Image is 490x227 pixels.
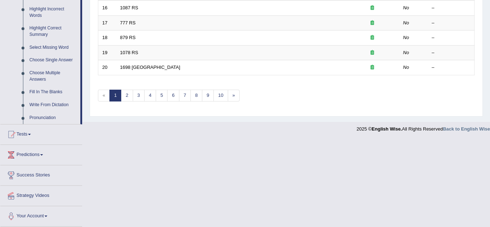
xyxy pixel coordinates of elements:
a: 10 [213,90,228,101]
em: No [403,5,409,10]
div: 2025 © All Rights Reserved [357,122,490,132]
em: No [403,20,409,25]
td: 19 [98,45,116,60]
div: Exam occurring question [349,5,395,11]
strong: English Wise. [372,126,402,132]
a: 1 [109,90,121,101]
a: 5 [156,90,168,101]
div: Exam occurring question [349,64,395,71]
div: Exam occurring question [349,34,395,41]
em: No [403,35,409,40]
td: 20 [98,60,116,75]
div: – [432,5,471,11]
div: Exam occurring question [349,49,395,56]
a: Back to English Wise [443,126,490,132]
a: 4 [144,90,156,101]
em: No [403,65,409,70]
a: Write From Dictation [26,99,80,112]
td: 18 [98,30,116,46]
a: Highlight Incorrect Words [26,3,80,22]
a: Predictions [0,145,82,163]
a: » [228,90,240,101]
a: 7 [179,90,191,101]
a: Choose Multiple Answers [26,67,80,86]
a: Fill In The Blanks [26,86,80,99]
a: Success Stories [0,165,82,183]
a: Tests [0,124,82,142]
a: 6 [167,90,179,101]
td: 17 [98,15,116,30]
a: 1698 [GEOGRAPHIC_DATA] [120,65,180,70]
a: 1087 RS [120,5,138,10]
div: – [432,20,471,27]
div: – [432,64,471,71]
a: Your Account [0,206,82,224]
div: – [432,34,471,41]
a: Select Missing Word [26,41,80,54]
a: 777 RS [120,20,136,25]
a: Pronunciation [26,112,80,124]
a: 879 RS [120,35,136,40]
a: 3 [133,90,145,101]
a: Strategy Videos [0,186,82,204]
a: Choose Single Answer [26,54,80,67]
em: No [403,50,409,55]
a: 9 [202,90,214,101]
a: 1078 RS [120,50,138,55]
a: 8 [190,90,202,101]
span: « [98,90,110,101]
a: 2 [121,90,133,101]
a: Highlight Correct Summary [26,22,80,41]
div: – [432,49,471,56]
td: 16 [98,1,116,16]
div: Exam occurring question [349,20,395,27]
